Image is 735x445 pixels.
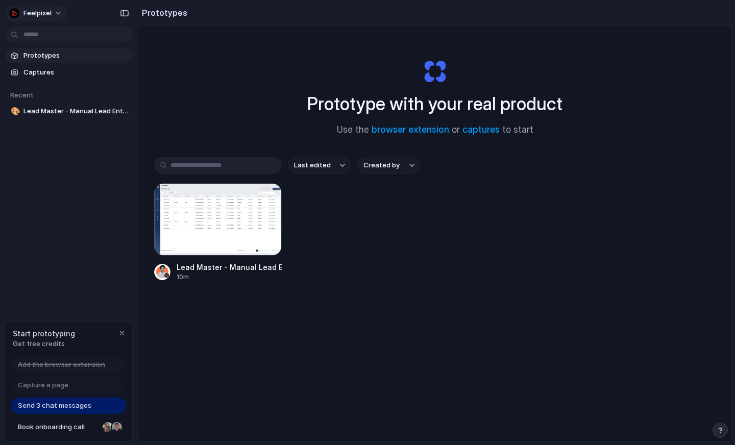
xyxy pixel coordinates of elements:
span: Book onboarding call [18,422,99,432]
button: Created by [357,157,421,174]
div: Lead Master - Manual Lead Entry Screen [177,262,282,273]
span: Recent [10,91,34,99]
a: Prototypes [5,48,133,63]
div: Nicole Kubica [102,421,114,433]
div: 10m [177,273,282,282]
span: Created by [363,160,400,170]
span: Add the browser extension [18,360,105,370]
div: Christian Iacullo [111,421,123,433]
span: Lead Master - Manual Lead Entry Screen [23,106,129,116]
button: Last edited [288,157,351,174]
a: browser extension [372,125,449,135]
span: Feelpixel [23,8,52,18]
span: Capture a page [18,380,68,390]
a: 🎨Lead Master - Manual Lead Entry Screen [5,104,133,119]
span: Send 3 chat messages [18,401,91,411]
span: Use the or to start [337,123,533,137]
h1: Prototype with your real product [307,90,562,117]
a: captures [462,125,500,135]
a: Lead Master - Manual Lead Entry ScreenLead Master - Manual Lead Entry Screen10m [154,183,282,282]
button: 🎨 [9,106,19,116]
a: Captures [5,65,133,80]
span: Captures [23,67,129,78]
button: Feelpixel [5,5,67,21]
span: Get free credits [13,339,75,349]
a: Book onboarding call [11,419,126,435]
div: 🎨 [11,106,18,117]
span: Start prototyping [13,328,75,339]
span: Last edited [294,160,331,170]
span: Prototypes [23,51,129,61]
h2: Prototypes [138,7,187,19]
